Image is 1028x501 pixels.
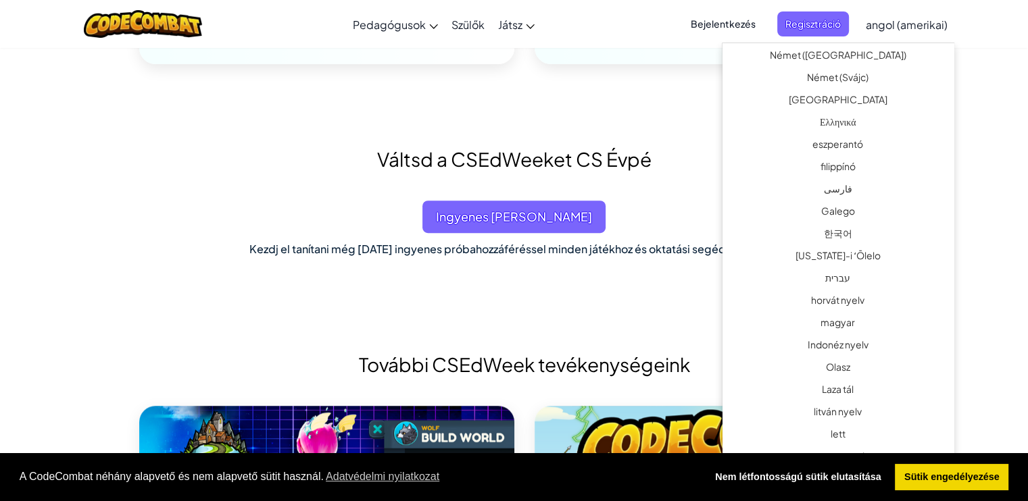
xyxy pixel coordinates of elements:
[491,6,541,43] a: Játsz
[811,450,864,462] font: te reo maori
[84,10,202,38] img: CodeCombat logó
[445,6,491,43] a: Szülők
[715,471,881,482] font: Nem létfontosságú sütik elutasítása
[723,46,954,68] a: Német ([GEOGRAPHIC_DATA])
[811,294,864,306] font: horvát nyelv
[20,471,324,482] font: A CodeCombat néhány alapvető és nem alapvető sütit használ.
[359,352,690,376] font: További CSEdWeek tevékenységeink
[820,115,856,128] font: Ελληνικά
[723,68,954,90] a: Német (Svájc)
[821,205,855,217] font: Galego
[770,49,906,61] font: Német ([GEOGRAPHIC_DATA])
[821,160,856,172] font: filippínó
[895,464,1008,491] a: sütik engedélyezése
[723,313,954,336] a: magyar
[377,147,652,171] font: Váltsd a CSEdWeeket CS Évpé
[723,90,954,113] a: [GEOGRAPHIC_DATA]
[346,6,445,43] a: Pedagógusok
[808,338,868,350] font: Indonéz nyelv
[436,209,592,224] font: Ingyenes [PERSON_NAME]
[691,18,756,30] font: Bejelentkezés
[824,227,852,239] font: 한국어
[866,18,948,32] font: angol (amerikai)
[451,18,485,32] font: Szülők
[324,467,441,487] a: tudjon meg többet a sütikről
[706,464,891,491] a: sütik elutasítása
[422,201,606,233] button: Ingyenes [PERSON_NAME]
[353,18,426,32] font: Pedagógusok
[796,249,881,261] font: [US_STATE]-i ʻŌlelo
[723,447,954,469] a: te reo maori
[723,113,954,135] a: Ελληνικά
[723,180,954,202] a: فارسی
[723,402,954,425] a: litván nyelv
[723,246,954,269] a: [US_STATE]-i ʻŌlelo
[723,291,954,313] a: horvát nyelv
[249,242,779,256] font: Kezdj el tanítani még [DATE] ingyenes próbahozzáféréssel minden játékhoz és oktatási segédanyaghoz.
[789,93,887,105] font: [GEOGRAPHIC_DATA]
[723,224,954,246] a: 한국어
[723,336,954,358] a: Indonéz nyelv
[777,11,849,36] button: Regisztráció
[723,358,954,380] a: Olasz
[807,71,868,83] font: Német (Svájc)
[822,383,854,395] font: Laza tál
[723,425,954,447] a: lett
[812,138,863,150] font: eszperantó
[859,6,954,43] a: angol (amerikai)
[814,405,862,417] font: litván nyelv
[785,18,841,30] font: Regisztráció
[683,11,764,36] button: Bejelentkezés
[825,271,850,284] font: עברית
[824,182,852,194] font: فارسی
[723,157,954,180] a: filippínó
[723,202,954,224] a: Galego
[723,135,954,157] a: eszperantó
[831,427,846,440] font: lett
[904,471,1000,482] font: Sütik engedélyezése
[723,269,954,291] a: עברית
[821,316,855,328] font: magyar
[498,18,522,32] font: Játsz
[826,361,850,373] font: Olasz
[326,471,439,482] font: Adatvédelmi nyilatkozat
[723,380,954,402] a: Laza tál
